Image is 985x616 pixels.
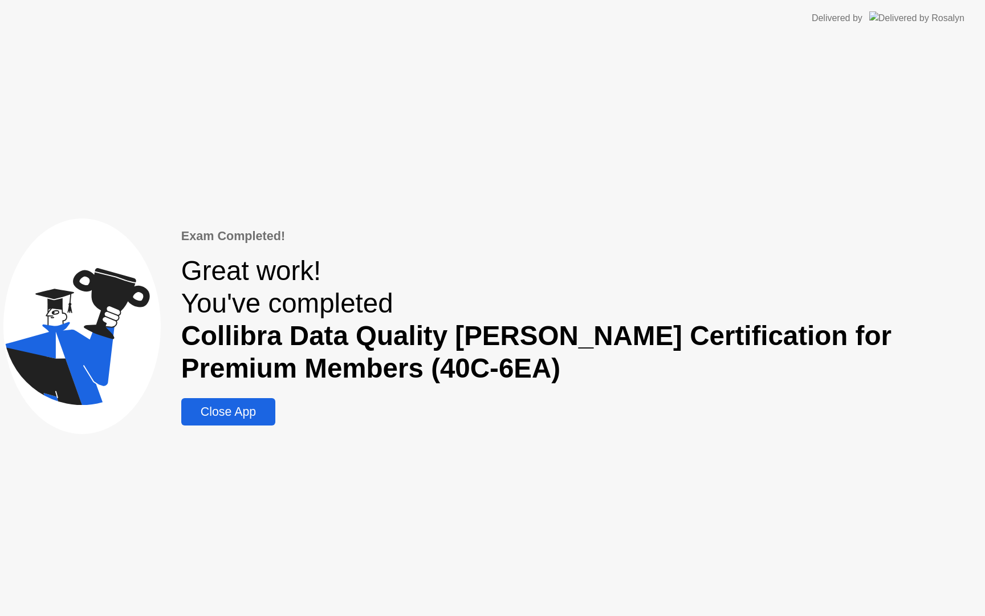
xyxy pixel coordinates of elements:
[185,405,272,419] div: Close App
[869,11,964,25] img: Delivered by Rosalyn
[812,11,862,25] div: Delivered by
[181,398,275,425] button: Close App
[181,321,892,383] b: Collibra Data Quality [PERSON_NAME] Certification for Premium Members (40C-6EA)
[181,254,982,384] div: Great work! You've completed
[181,227,982,245] div: Exam Completed!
